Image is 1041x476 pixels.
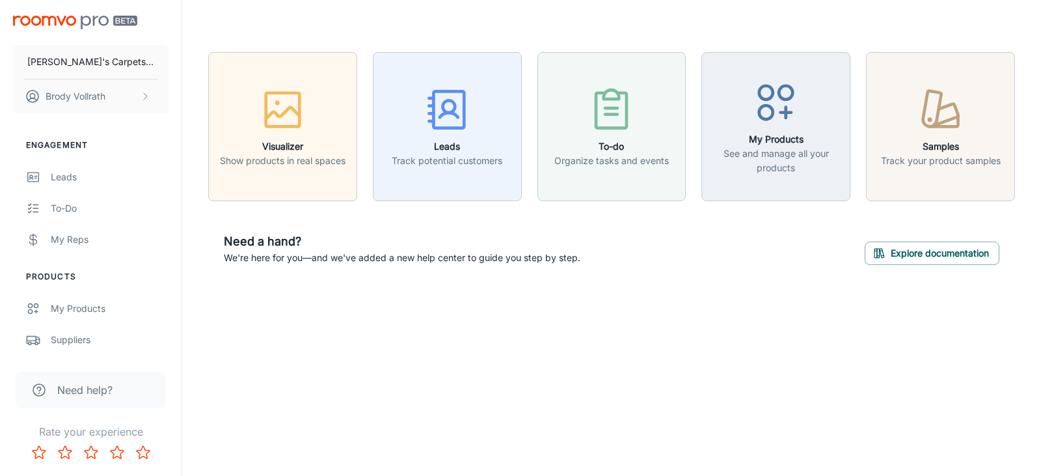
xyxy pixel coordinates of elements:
[392,139,502,154] h6: Leads
[554,154,669,168] p: Organize tasks and events
[710,132,842,147] h6: My Products
[220,154,345,168] p: Show products in real spaces
[866,52,1015,201] button: SamplesTrack your product samples
[554,139,669,154] h6: To-do
[865,245,999,259] a: Explore documentation
[373,52,522,201] button: LeadsTrack potential customers
[224,232,580,251] h6: Need a hand?
[220,139,345,154] h6: Visualizer
[537,119,686,132] a: To-doOrganize tasks and events
[46,89,105,104] p: Brody Vollrath
[881,154,1001,168] p: Track your product samples
[208,52,357,201] button: VisualizerShow products in real spaces
[710,147,842,175] p: See and manage all your products
[13,79,169,113] button: Brody Vollrath
[392,154,502,168] p: Track potential customers
[51,232,169,247] div: My Reps
[51,301,169,316] div: My Products
[27,55,154,69] p: [PERSON_NAME]'s Carpets Inc
[701,52,850,201] button: My ProductsSee and manage all your products
[51,170,169,184] div: Leads
[537,52,686,201] button: To-doOrganize tasks and events
[881,139,1001,154] h6: Samples
[224,251,580,265] p: We're here for you—and we've added a new help center to guide you step by step.
[866,119,1015,132] a: SamplesTrack your product samples
[865,242,999,265] button: Explore documentation
[701,119,850,132] a: My ProductsSee and manage all your products
[51,201,169,216] div: To-do
[13,45,169,79] button: [PERSON_NAME]'s Carpets Inc
[373,119,522,132] a: LeadsTrack potential customers
[13,16,137,29] img: Roomvo PRO Beta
